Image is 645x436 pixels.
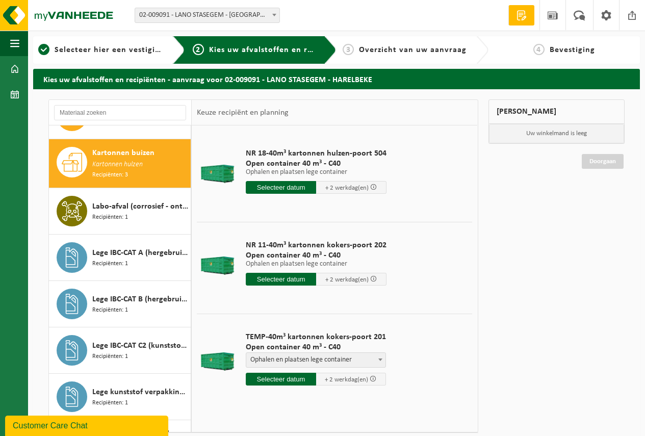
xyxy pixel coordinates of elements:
h2: Kies uw afvalstoffen en recipiënten - aanvraag voor 02-009091 - LANO STASEGEM - HARELBEKE [33,69,640,89]
span: + 2 werkdag(en) [325,376,368,383]
span: NR 11-40m³ kartonnen kokers-poort 202 [246,240,386,250]
span: 3 [343,44,354,55]
span: TEMP-40m³ kartonnen kokers-poort 201 [246,332,386,342]
span: Open container 40 m³ - C40 [246,342,386,352]
span: NR 18-40m³ kartonnen hulzen-poort 504 [246,148,386,159]
span: Recipiënten: 1 [92,259,128,269]
span: Kies uw afvalstoffen en recipiënten [209,46,349,54]
span: 1 [38,44,49,55]
button: Labo-afval (corrosief - ontvlambaar) Recipiënten: 1 [49,188,191,235]
input: Selecteer datum [246,181,316,194]
span: Recipiënten: 1 [92,305,128,315]
span: Lege IBC-CAT B (hergebruik na reiniging, 2e keuze) [92,293,188,305]
span: + 2 werkdag(en) [325,185,369,191]
span: 2 [193,44,204,55]
span: Lege kunststof verpakkingen van gevaarlijke stoffen [92,386,188,398]
span: Kartonnen hulzen [92,159,143,170]
p: Ophalen en plaatsen lege container [246,261,386,268]
span: Recipiënten: 1 [92,213,128,222]
span: Bevestiging [550,46,595,54]
span: Recipiënten: 1 [92,398,128,408]
p: Uw winkelmand is leeg [489,124,625,143]
input: Materiaal zoeken [54,105,186,120]
span: Lege IBC-CAT C2 (kunststof blaas verbranden) [92,340,188,352]
p: Ophalen en plaatsen lege container [246,169,386,176]
input: Selecteer datum [246,373,316,386]
button: Lege IBC-CAT A (hergebruik na wassen, 1e keuze, als nieuw) Recipiënten: 1 [49,235,191,281]
span: Overzicht van uw aanvraag [359,46,467,54]
div: [PERSON_NAME] [488,99,625,124]
button: Lege kunststof verpakkingen van gevaarlijke stoffen Recipiënten: 1 [49,374,191,420]
span: Open container 40 m³ - C40 [246,250,386,261]
a: Doorgaan [582,154,624,169]
span: Open container 40 m³ - C40 [246,159,386,169]
span: Recipiënten: 3 [92,170,128,180]
span: + 2 werkdag(en) [325,276,369,283]
iframe: chat widget [5,414,170,436]
span: Selecteer hier een vestiging [55,46,165,54]
button: Lege IBC-CAT B (hergebruik na reiniging, 2e keuze) Recipiënten: 1 [49,281,191,327]
span: 4 [533,44,545,55]
a: 1Selecteer hier een vestiging [38,44,165,56]
span: Ophalen en plaatsen lege container [246,353,385,367]
button: Lege IBC-CAT C2 (kunststof blaas verbranden) Recipiënten: 1 [49,327,191,374]
span: Recipiënten: 1 [92,352,128,362]
span: Labo-afval (corrosief - ontvlambaar) [92,200,188,213]
span: 02-009091 - LANO STASEGEM - HARELBEKE [135,8,280,23]
input: Selecteer datum [246,273,316,286]
button: Kartonnen buizen Kartonnen hulzen Recipiënten: 3 [49,139,191,188]
span: Lege IBC-CAT A (hergebruik na wassen, 1e keuze, als nieuw) [92,247,188,259]
span: Ophalen en plaatsen lege container [246,352,386,368]
div: Keuze recipiënt en planning [192,100,294,125]
span: 02-009091 - LANO STASEGEM - HARELBEKE [135,8,279,22]
span: Kartonnen buizen [92,147,154,159]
